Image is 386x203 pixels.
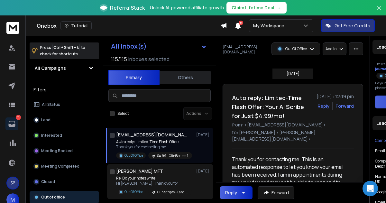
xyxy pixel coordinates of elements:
p: Get Free Credits [335,23,370,29]
span: 115 / 115 [111,55,127,63]
p: Out Of Office [124,153,143,158]
a: 11 [5,117,18,130]
p: My Workspace [253,23,287,29]
p: Unlock AI-powered affiliate growth [150,5,224,11]
button: All Status [30,98,99,111]
p: Lead [41,117,51,123]
h1: [EMAIL_ADDRESS][DOMAIN_NAME] [116,132,187,138]
span: → [277,5,281,11]
button: Primary [108,70,160,85]
p: [DATE] [287,71,299,76]
button: Claim Lifetime Deal→ [226,2,287,14]
div: Reply [225,189,237,196]
p: $4.99 - CliniScripts 1 [157,153,188,158]
button: All Inbox(s) [106,40,212,53]
button: Reply [317,103,330,109]
h1: Auto reply: Limited-Time Flash Offer: Your AI Scribe for Just $4.99/mo! [232,93,313,120]
h1: All Inbox(s) [111,43,147,50]
button: Reply [220,186,253,199]
span: 31 [239,21,243,25]
button: Closed [30,175,99,188]
h3: Inboxes selected [128,55,170,63]
p: Thank you for contacting me. [116,144,192,150]
p: All Status [42,102,60,107]
p: Out Of Office [124,189,143,194]
p: 11 [16,115,21,120]
p: to: [PERSON_NAME] <[PERSON_NAME][EMAIL_ADDRESS][DOMAIN_NAME]> [232,129,354,142]
p: Re: Do your notes write [116,176,192,181]
p: Out Of Office [285,46,307,51]
p: Interested [41,133,62,138]
h1: [PERSON_NAME] MFT [116,168,163,174]
p: [EMAIL_ADDRESS][DOMAIN_NAME] [223,44,268,55]
button: Meeting Booked [30,144,99,157]
p: Email [375,148,385,153]
span: ReferralStack [110,4,145,12]
p: [DATE] [196,132,211,137]
div: Open Intercom Messenger [363,181,378,196]
div: Forward [335,103,354,109]
button: Meeting Completed [30,160,99,173]
p: from: <[EMAIL_ADDRESS][DOMAIN_NAME]> [232,122,354,128]
p: Press to check for shortcuts. [40,44,85,57]
button: Close banner [375,4,383,19]
p: Meeting Booked [41,148,73,153]
p: Add to [326,46,336,51]
p: [DATE] : 12:19 pm [317,93,354,100]
h1: All Campaigns [35,65,66,71]
button: All Campaigns [30,62,99,75]
p: Auto reply: Limited-Time Flash Offer: [116,139,192,144]
p: [DATE] [196,169,211,174]
button: Get Free Credits [321,19,375,32]
button: Interested [30,129,99,142]
label: Select [117,111,129,116]
p: Hi [PERSON_NAME], Thank you for [116,181,192,186]
span: Ctrl + Shift + k [52,44,80,51]
p: CliniScripts - Landing page outreach [157,190,188,195]
button: Tutorial [60,21,92,30]
button: Forward [258,186,294,199]
button: Others [160,70,211,85]
p: Meeting Completed [41,164,79,169]
button: Lead [30,114,99,126]
p: Closed [41,179,55,184]
div: Onebox [37,21,221,30]
h3: Filters [30,85,99,94]
p: Out of office [41,195,65,200]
